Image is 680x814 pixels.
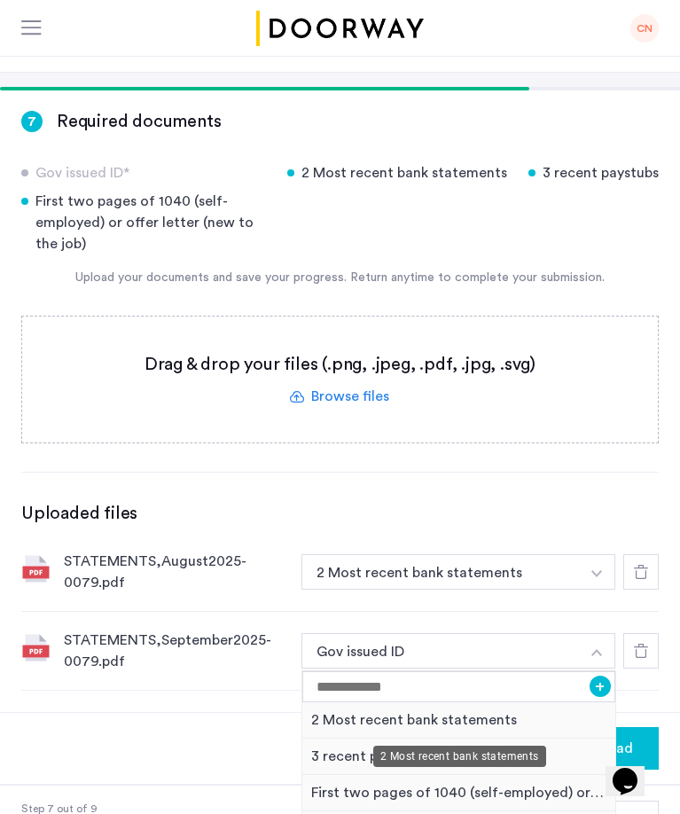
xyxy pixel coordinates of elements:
[302,775,615,811] div: First two pages of 1040 (self-employed) or offer letter (new to the job)
[591,570,602,577] img: arrow
[606,743,662,796] iframe: chat widget
[579,633,615,669] button: button
[254,11,427,46] a: Cazamio logo
[21,162,266,184] div: Gov issued ID*
[21,554,50,583] img: file
[21,633,50,661] img: file
[373,746,546,767] div: 2 Most recent bank statements
[21,501,659,526] div: Uploaded files
[64,551,287,593] div: STATEMENTS,August2025-0079.pdf
[590,676,611,697] button: +
[287,162,507,184] div: 2 Most recent bank statements
[21,269,659,287] div: Upload your documents and save your progress. Return anytime to complete your submission.
[591,649,602,656] img: arrow
[64,630,287,672] div: STATEMENTS,September2025-0079.pdf
[57,109,221,134] h3: Required documents
[302,739,615,775] div: 3 recent paystubs
[528,162,659,184] div: 3 recent paystubs
[579,554,615,590] button: button
[254,11,427,46] img: logo
[21,191,266,254] div: First two pages of 1040 (self-employed) or offer letter (new to the job)
[630,14,659,43] div: CN
[301,633,580,669] button: button
[302,702,615,739] div: 2 Most recent bank statements
[21,111,43,132] div: 7
[301,554,580,590] button: button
